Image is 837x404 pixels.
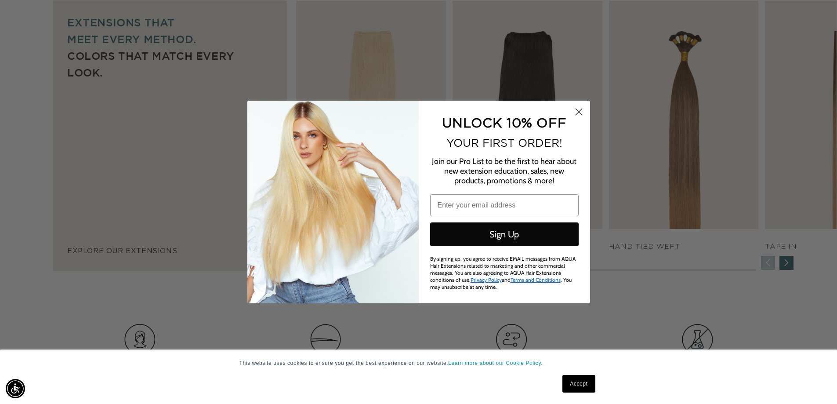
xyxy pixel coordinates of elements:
[430,255,576,290] span: By signing up, you agree to receive EMAIL messages from AQUA Hair Extensions related to marketing...
[430,194,579,216] input: Enter your email address
[6,379,25,398] div: Accessibility Menu
[446,137,562,149] span: YOUR FIRST ORDER!
[432,157,576,186] span: Join our Pro List to be the first to hear about new extension education, sales, new products, pro...
[448,360,543,366] a: Learn more about our Cookie Policy.
[571,104,587,120] button: Close dialog
[511,277,561,283] a: Terms and Conditions
[442,115,566,130] span: UNLOCK 10% OFF
[562,375,595,393] a: Accept
[471,277,502,283] a: Privacy Policy
[430,222,579,246] button: Sign Up
[239,359,598,367] p: This website uses cookies to ensure you get the best experience on our website.
[247,101,419,303] img: daab8b0d-f573-4e8c-a4d0-05ad8d765127.png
